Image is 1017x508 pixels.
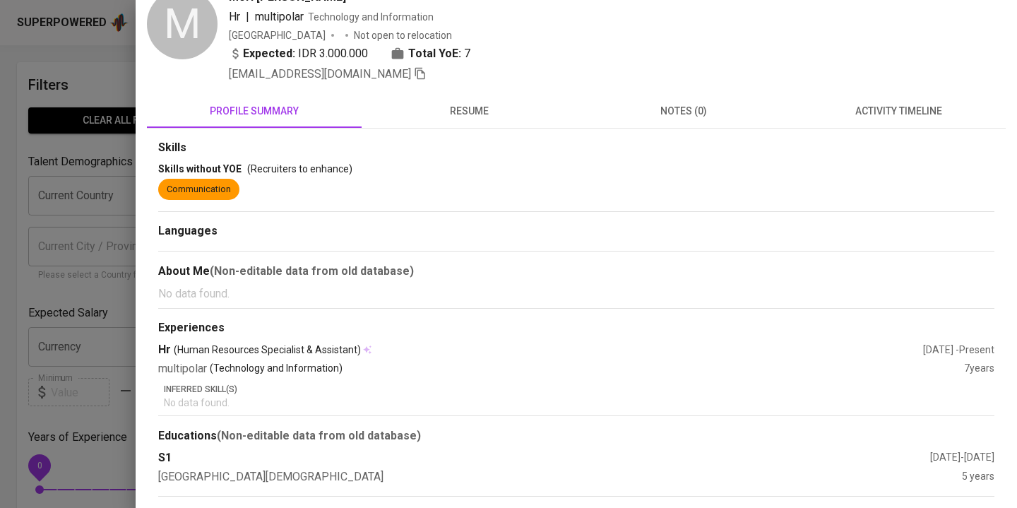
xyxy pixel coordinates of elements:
[354,28,452,42] p: Not open to relocation
[247,163,352,175] span: (Recruiters to enhance)
[229,67,411,81] span: [EMAIL_ADDRESS][DOMAIN_NAME]
[229,28,326,42] div: [GEOGRAPHIC_DATA]
[585,102,783,120] span: notes (0)
[246,8,249,25] span: |
[923,343,994,357] div: [DATE] - Present
[158,263,994,280] div: About Me
[229,10,240,23] span: Hr
[158,320,994,336] div: Experiences
[155,102,353,120] span: profile summary
[158,140,994,156] div: Skills
[158,223,994,240] div: Languages
[229,45,368,62] div: IDR 3.000.000
[799,102,997,120] span: activity timeline
[164,383,994,396] p: Inferred Skill(s)
[370,102,568,120] span: resume
[464,45,470,62] span: 7
[210,361,343,377] p: (Technology and Information)
[164,396,994,410] p: No data found.
[158,342,923,358] div: Hr
[158,285,994,302] p: No data found.
[243,45,295,62] b: Expected:
[158,361,964,377] div: multipolar
[158,163,242,175] span: Skills without YOE
[408,45,461,62] b: Total YoE:
[158,427,994,444] div: Educations
[174,343,361,357] span: (Human Resources Specialist & Assistant)
[964,361,994,377] div: 7 years
[308,11,434,23] span: Technology and Information
[158,450,930,466] div: S1
[210,264,414,278] b: (Non-editable data from old database)
[962,469,994,485] div: 5 years
[217,429,421,442] b: (Non-editable data from old database)
[930,451,994,463] span: [DATE] - [DATE]
[158,469,962,485] div: [GEOGRAPHIC_DATA][DEMOGRAPHIC_DATA]
[255,10,304,23] span: multipolar
[167,183,231,196] div: Communication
